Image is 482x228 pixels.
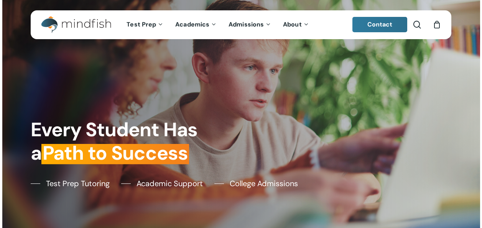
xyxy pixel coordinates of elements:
a: Academics [169,21,223,28]
span: About [283,20,302,28]
span: Admissions [229,20,264,28]
a: College Admissions [214,178,298,189]
a: Test Prep [121,21,169,28]
a: Cart [433,20,441,29]
iframe: Chatbot [431,177,471,217]
span: Academics [175,20,209,28]
span: College Admissions [230,178,298,189]
span: Test Prep Tutoring [46,178,110,189]
span: Test Prep [127,20,156,28]
a: Academic Support [121,178,203,189]
em: Path to Success [41,140,189,166]
span: Contact [367,20,393,28]
a: Admissions [223,21,277,28]
nav: Main Menu [121,10,315,39]
span: Academic Support [137,178,203,189]
a: About [277,21,315,28]
a: Contact [352,17,408,32]
header: Main Menu [31,10,451,39]
h1: Every Student Has a [31,118,237,165]
a: Test Prep Tutoring [31,178,110,189]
